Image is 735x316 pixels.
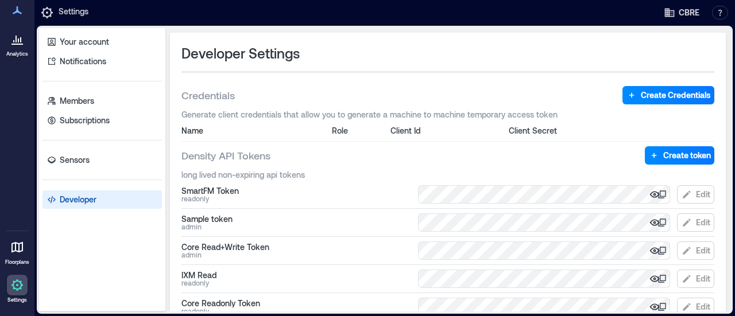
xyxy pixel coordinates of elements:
span: Generate client credentials that allow you to generate a machine to machine temporary access token [181,109,714,120]
span: Create Credentials [641,89,711,101]
button: Edit [677,241,714,260]
div: Core Read+Write Token [181,243,411,251]
a: Floorplans [2,233,33,269]
button: CBRE [660,3,703,22]
a: Your account [42,33,162,51]
div: Core Readonly Token [181,299,411,307]
span: Edit [696,189,710,200]
a: Settings [3,271,31,307]
a: Analytics [3,25,32,61]
div: IXM Read [181,271,411,279]
div: readonly [181,195,411,202]
div: admin [181,251,411,259]
p: Members [60,95,94,107]
a: Members [42,92,162,110]
div: readonly [181,279,411,287]
div: Name [181,126,325,135]
span: Edit [696,301,710,313]
span: Create token [663,150,711,161]
p: Settings [59,6,88,19]
span: Edit [696,245,710,256]
p: Developer [60,194,96,205]
div: Client Secret [509,125,639,136]
div: SmartFM Token [181,186,411,195]
a: Sensors [42,151,162,169]
p: Sensors [60,154,90,166]
p: Subscriptions [60,115,110,126]
span: CBRE [679,7,699,18]
button: Edit [677,298,714,316]
span: Density API Tokens [181,149,270,162]
p: Settings [7,297,27,303]
div: readonly [181,307,411,315]
span: Edit [696,217,710,228]
div: Sample token [181,214,411,223]
a: Notifications [42,52,162,71]
p: Floorplans [5,259,29,266]
p: Notifications [60,56,106,67]
div: admin [181,223,411,231]
p: Analytics [6,50,28,57]
a: Subscriptions [42,111,162,130]
span: Edit [696,273,710,284]
button: Create Credentials [622,86,714,104]
button: Edit [677,270,714,288]
span: Credentials [181,88,235,102]
a: Developer [42,190,162,209]
div: Role [332,125,384,136]
button: Create token [645,146,714,165]
div: Client Id [390,125,502,136]
span: long lived non-expiring api tokens [181,169,714,181]
p: Your account [60,36,109,48]
button: Edit [677,213,714,232]
button: Edit [677,185,714,204]
span: Developer Settings [181,44,300,63]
